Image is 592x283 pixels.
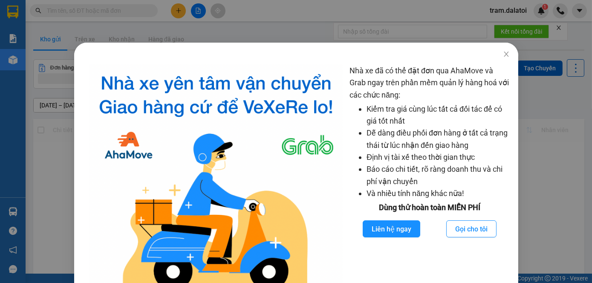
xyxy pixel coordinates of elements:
[367,127,510,151] li: Dễ dàng điều phối đơn hàng ở tất cả trạng thái từ lúc nhận đến giao hàng
[371,224,411,234] span: Liên hệ ngay
[502,51,509,58] span: close
[362,220,420,237] button: Liên hệ ngay
[367,163,510,188] li: Báo cáo chi tiết, rõ ràng doanh thu và chi phí vận chuyển
[494,43,518,66] button: Close
[446,220,497,237] button: Gọi cho tôi
[367,103,510,127] li: Kiểm tra giá cùng lúc tất cả đối tác để có giá tốt nhất
[367,151,510,163] li: Định vị tài xế theo thời gian thực
[349,202,510,214] div: Dùng thử hoàn toàn MIỄN PHÍ
[455,224,488,234] span: Gọi cho tôi
[367,188,510,199] li: Và nhiều tính năng khác nữa!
